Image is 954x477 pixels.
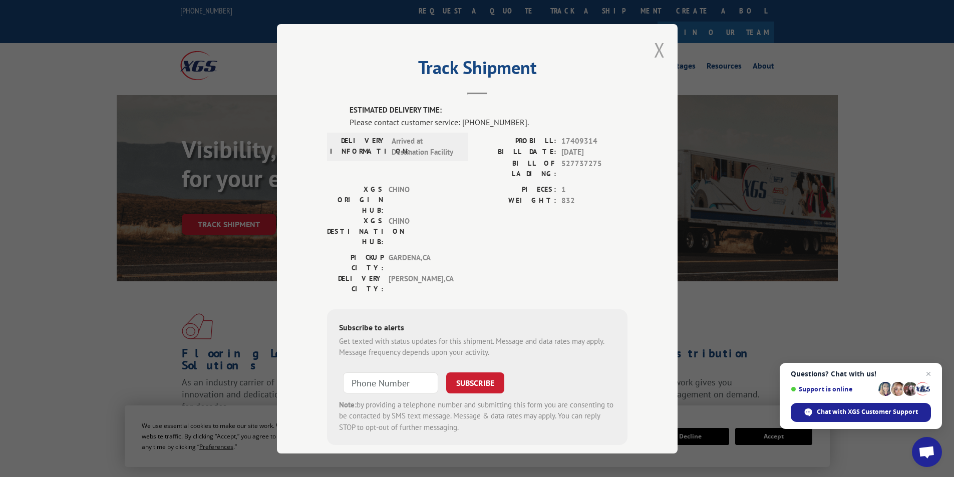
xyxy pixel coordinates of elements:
label: DELIVERY CITY: [327,273,384,294]
label: DELIVERY INFORMATION: [330,135,387,158]
span: CHINO [389,215,456,247]
label: XGS DESTINATION HUB: [327,215,384,247]
div: Get texted with status updates for this shipment. Message and data rates may apply. Message frequ... [339,335,615,358]
label: BILL OF LADING: [477,158,556,179]
span: CHINO [389,184,456,215]
span: Chat with XGS Customer Support [817,407,918,416]
span: [PERSON_NAME] , CA [389,273,456,294]
h2: Track Shipment [327,61,627,80]
span: Support is online [791,385,875,393]
span: 1 [561,184,627,195]
label: XGS ORIGIN HUB: [327,184,384,215]
label: WEIGHT: [477,195,556,207]
button: SUBSCRIBE [446,372,504,393]
div: Open chat [912,437,942,467]
span: 832 [561,195,627,207]
input: Phone Number [343,372,438,393]
div: Subscribe to alerts [339,321,615,335]
strong: Note: [339,399,357,409]
label: ESTIMATED DELIVERY TIME: [350,105,627,116]
span: 527737275 [561,158,627,179]
label: BILL DATE: [477,147,556,158]
label: PIECES: [477,184,556,195]
div: Please contact customer service: [PHONE_NUMBER]. [350,116,627,128]
span: Questions? Chat with us! [791,370,931,378]
span: [DATE] [561,147,627,158]
span: 17409314 [561,135,627,147]
div: by providing a telephone number and submitting this form you are consenting to be contacted by SM... [339,399,615,433]
label: PICKUP CITY: [327,252,384,273]
span: GARDENA , CA [389,252,456,273]
div: Chat with XGS Customer Support [791,403,931,422]
span: Close chat [922,368,934,380]
span: Arrived at Destination Facility [392,135,459,158]
button: Close modal [654,37,665,63]
label: PROBILL: [477,135,556,147]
